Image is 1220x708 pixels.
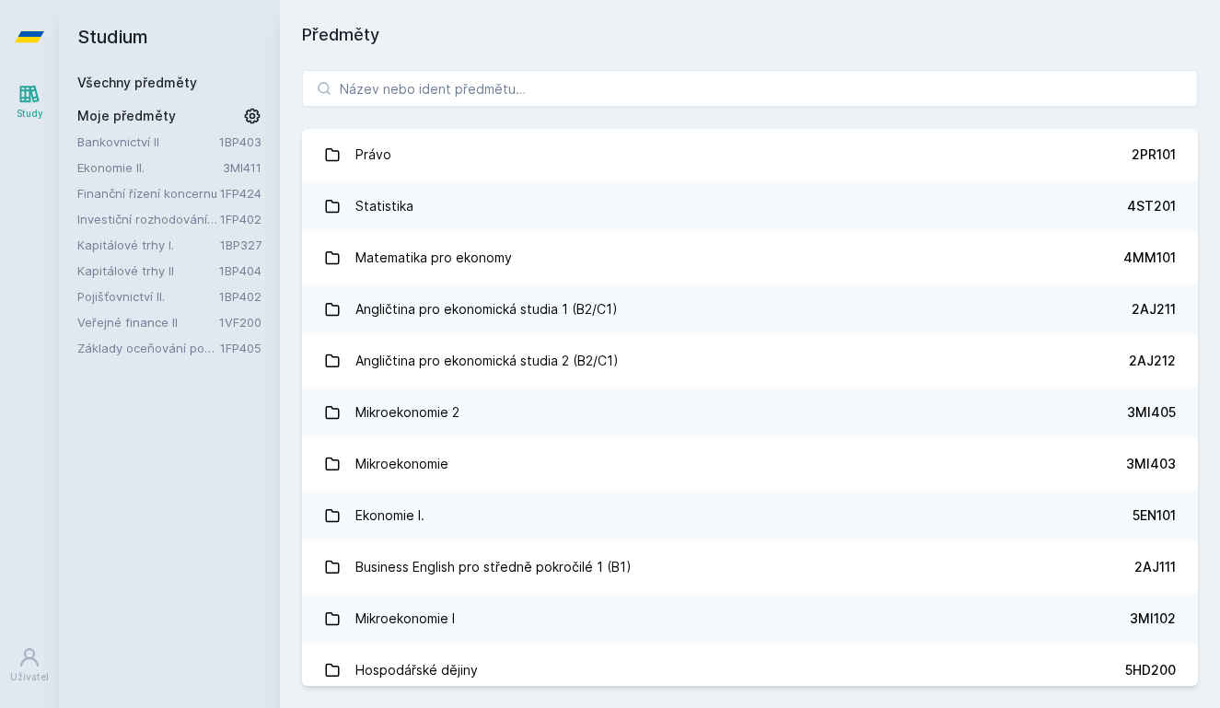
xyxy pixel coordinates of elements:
[77,210,220,228] a: Investiční rozhodování a dlouhodobé financování
[4,637,55,693] a: Uživatel
[302,180,1198,232] a: Statistika 4ST201
[220,212,261,226] a: 1FP402
[355,549,632,586] div: Business English pro středně pokročilé 1 (B1)
[1130,609,1176,628] div: 3MI102
[1132,300,1176,319] div: 2AJ211
[302,541,1198,593] a: Business English pro středně pokročilé 1 (B1) 2AJ111
[77,339,220,357] a: Základy oceňování podniku
[1132,145,1176,164] div: 2PR101
[219,263,261,278] a: 1BP404
[355,342,619,379] div: Angličtina pro ekonomická studia 2 (B2/C1)
[4,74,55,130] a: Study
[302,284,1198,335] a: Angličtina pro ekonomická studia 1 (B2/C1) 2AJ211
[77,236,220,254] a: Kapitálové trhy I.
[355,446,448,482] div: Mikroekonomie
[1134,558,1176,576] div: 2AJ111
[355,188,413,225] div: Statistika
[220,186,261,201] a: 1FP424
[1127,197,1176,215] div: 4ST201
[77,184,220,203] a: Finanční řízení koncernu
[1126,455,1176,473] div: 3MI403
[77,287,219,306] a: Pojišťovnictví II.
[302,232,1198,284] a: Matematika pro ekonomy 4MM101
[355,600,455,637] div: Mikroekonomie I
[302,22,1198,48] h1: Předměty
[219,289,261,304] a: 1BP402
[302,387,1198,438] a: Mikroekonomie 2 3MI405
[355,291,618,328] div: Angličtina pro ekonomická studia 1 (B2/C1)
[302,129,1198,180] a: Právo 2PR101
[219,315,261,330] a: 1VF200
[17,107,43,121] div: Study
[355,652,478,689] div: Hospodářské dějiny
[302,644,1198,696] a: Hospodářské dějiny 5HD200
[220,238,261,252] a: 1BP327
[77,313,219,331] a: Veřejné finance II
[1129,352,1176,370] div: 2AJ212
[77,133,219,151] a: Bankovnictví II
[355,394,459,431] div: Mikroekonomie 2
[1127,403,1176,422] div: 3MI405
[219,134,261,149] a: 1BP403
[302,438,1198,490] a: Mikroekonomie 3MI403
[302,335,1198,387] a: Angličtina pro ekonomická studia 2 (B2/C1) 2AJ212
[77,261,219,280] a: Kapitálové trhy II
[223,160,261,175] a: 3MI411
[10,670,49,684] div: Uživatel
[1123,249,1176,267] div: 4MM101
[355,239,512,276] div: Matematika pro ekonomy
[302,70,1198,107] input: Název nebo ident předmětu…
[1133,506,1176,525] div: 5EN101
[355,136,391,173] div: Právo
[1125,661,1176,679] div: 5HD200
[77,158,223,177] a: Ekonomie II.
[77,75,197,90] a: Všechny předměty
[355,497,424,534] div: Ekonomie I.
[302,593,1198,644] a: Mikroekonomie I 3MI102
[220,341,261,355] a: 1FP405
[302,490,1198,541] a: Ekonomie I. 5EN101
[77,107,176,125] span: Moje předměty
